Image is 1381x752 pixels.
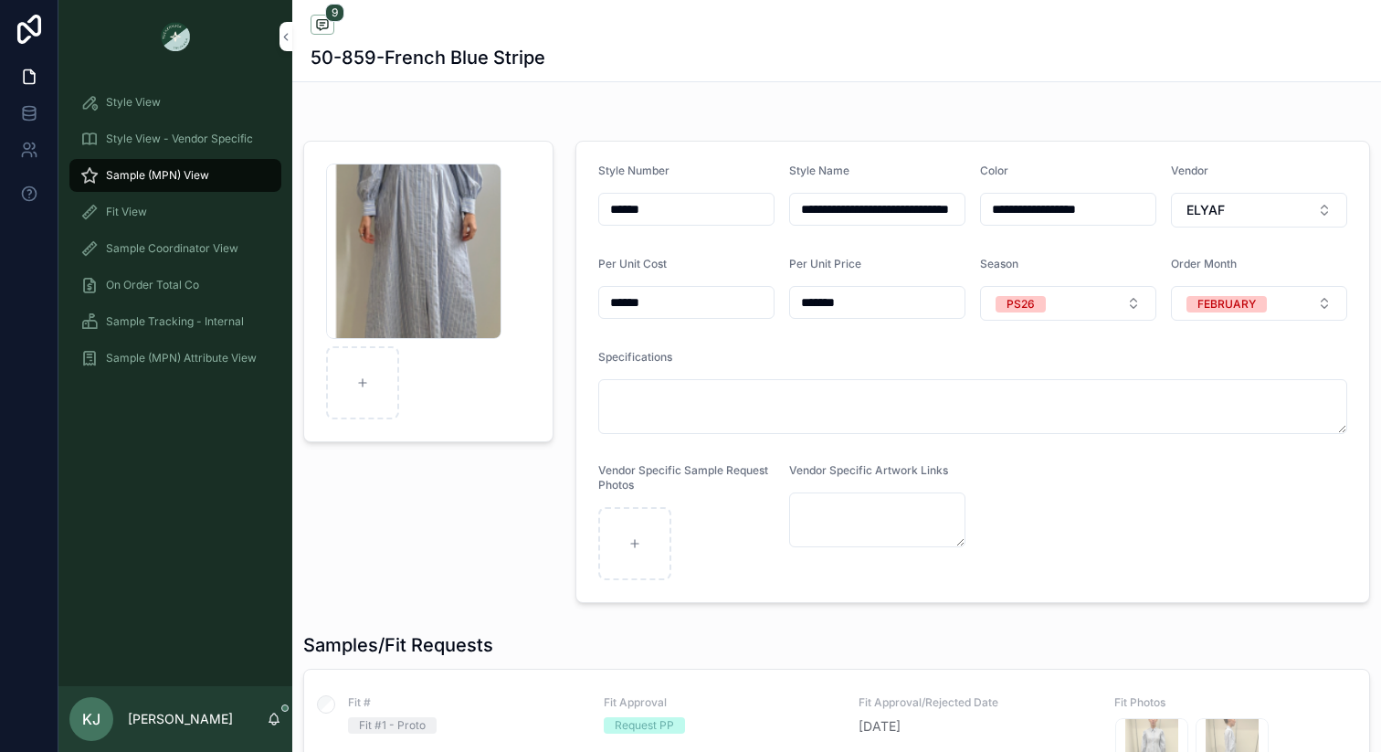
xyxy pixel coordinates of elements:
span: Sample (MPN) Attribute View [106,351,257,365]
div: Fit #1 - Proto [359,717,426,734]
span: Season [980,257,1018,270]
button: 9 [311,15,334,37]
span: [DATE] [859,717,1092,736]
span: KJ [82,708,100,730]
span: Fit View [106,205,147,219]
span: Fit # [348,695,582,710]
p: [PERSON_NAME] [128,710,233,728]
span: Fit Photos [1114,695,1348,710]
a: Fit View [69,196,281,228]
span: Vendor Specific Artwork Links [789,463,948,477]
h1: 50-859-French Blue Stripe [311,45,545,70]
span: ELYAF [1186,201,1225,219]
span: Style Name [789,164,849,177]
span: Order Month [1171,257,1237,270]
span: Color [980,164,1008,177]
span: Sample (MPN) View [106,168,209,183]
span: Sample Tracking - Internal [106,314,244,329]
span: Fit Approval [604,695,838,710]
h1: Samples/Fit Requests [303,632,493,658]
span: Vendor [1171,164,1208,177]
button: Select Button [1171,193,1347,228]
button: Select Button [980,286,1156,321]
span: Specifications [598,350,672,364]
span: Per Unit Price [789,257,861,270]
button: Select Button [1171,286,1347,321]
a: Sample (MPN) View [69,159,281,192]
span: Vendor Specific Sample Request Photos [598,463,768,492]
a: Sample Tracking - Internal [69,305,281,338]
span: Per Unit Cost [598,257,667,270]
a: Sample Coordinator View [69,232,281,265]
span: Sample Coordinator View [106,241,238,256]
span: On Order Total Co [106,278,199,292]
img: App logo [161,22,190,51]
div: PS26 [1007,296,1035,312]
a: On Order Total Co [69,269,281,302]
div: FEBRUARY [1197,296,1256,312]
a: Style View - Vendor Specific [69,122,281,155]
span: 9 [325,4,344,22]
a: Style View [69,86,281,119]
div: scrollable content [58,73,292,398]
span: Style View [106,95,161,110]
span: Fit Approval/Rejected Date [859,695,1092,710]
div: Request PP [615,717,674,734]
a: Sample (MPN) Attribute View [69,342,281,375]
span: Style Number [598,164,669,177]
span: Style View - Vendor Specific [106,132,253,146]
